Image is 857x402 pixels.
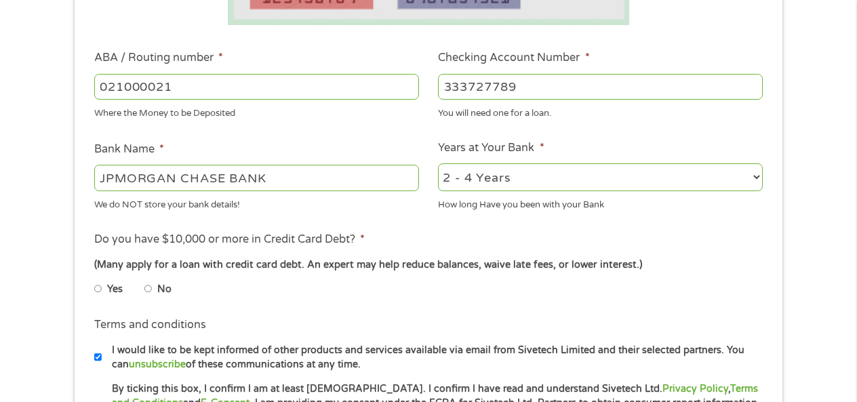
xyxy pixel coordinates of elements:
[107,282,123,297] label: Yes
[438,141,544,155] label: Years at Your Bank
[662,383,728,395] a: Privacy Policy
[157,282,172,297] label: No
[94,74,419,100] input: 263177916
[438,51,589,65] label: Checking Account Number
[94,102,419,121] div: Where the Money to be Deposited
[94,233,365,247] label: Do you have $10,000 or more in Credit Card Debt?
[438,193,763,212] div: How long Have you been with your Bank
[94,51,223,65] label: ABA / Routing number
[94,258,763,273] div: (Many apply for a loan with credit card debt. An expert may help reduce balances, waive late fees...
[129,359,186,370] a: unsubscribe
[94,142,164,157] label: Bank Name
[94,193,419,212] div: We do NOT store your bank details!
[438,102,763,121] div: You will need one for a loan.
[102,343,767,372] label: I would like to be kept informed of other products and services available via email from Sivetech...
[94,318,206,332] label: Terms and conditions
[438,74,763,100] input: 345634636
